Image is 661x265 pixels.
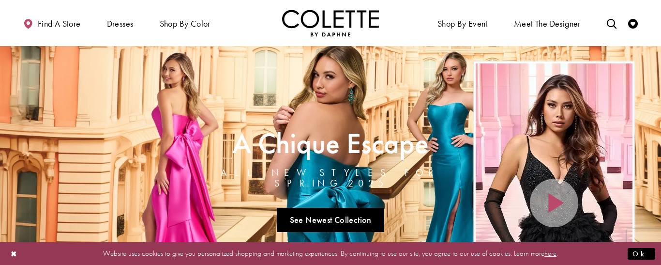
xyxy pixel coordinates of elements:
a: Check Wishlist [626,10,640,36]
p: Website uses cookies to give you personalized shopping and marketing experiences. By continuing t... [70,247,591,260]
a: here [544,249,556,258]
a: Visit Home Page [282,10,379,36]
span: Shop by color [160,19,210,29]
span: Dresses [105,10,136,36]
ul: Slider Links [187,204,474,236]
a: Toggle search [604,10,619,36]
span: Shop By Event [437,19,488,29]
button: Submit Dialog [628,248,655,260]
span: Shop by color [157,10,213,36]
a: Find a store [21,10,83,36]
span: Meet the designer [514,19,581,29]
a: Meet the designer [511,10,583,36]
span: Shop By Event [435,10,490,36]
span: Dresses [107,19,134,29]
a: See Newest Collection A Chique Escape All New Styles For Spring 2025 [277,208,384,232]
img: Colette by Daphne [282,10,379,36]
span: Find a store [38,19,81,29]
button: Close Dialog [6,245,22,262]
